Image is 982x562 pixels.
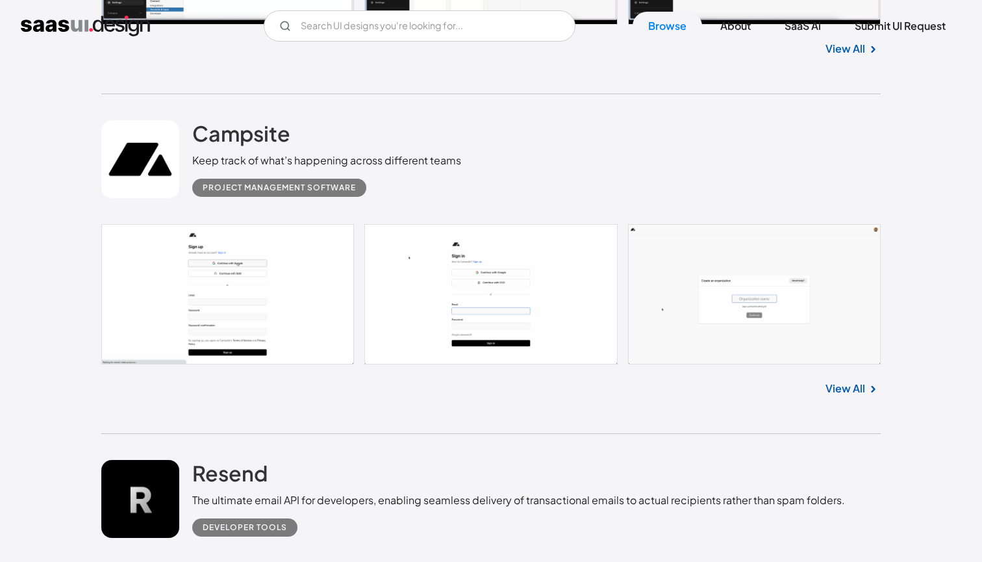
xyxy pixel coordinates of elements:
a: Submit UI Request [839,12,961,40]
div: Project Management Software [203,180,356,196]
form: Email Form [264,10,575,42]
a: SaaS Ai [769,12,837,40]
div: Developer tools [203,520,287,535]
a: View All [825,381,865,396]
a: About [705,12,766,40]
input: Search UI designs you're looking for... [264,10,575,42]
a: Resend [192,460,268,492]
h2: Campsite [192,120,290,146]
a: Browse [633,12,702,40]
h2: Resend [192,460,268,486]
div: The ultimate email API for developers, enabling seamless delivery of transactional emails to actu... [192,492,845,508]
a: Campsite [192,120,290,153]
a: home [21,16,150,36]
div: Keep track of what’s happening across different teams [192,153,461,168]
